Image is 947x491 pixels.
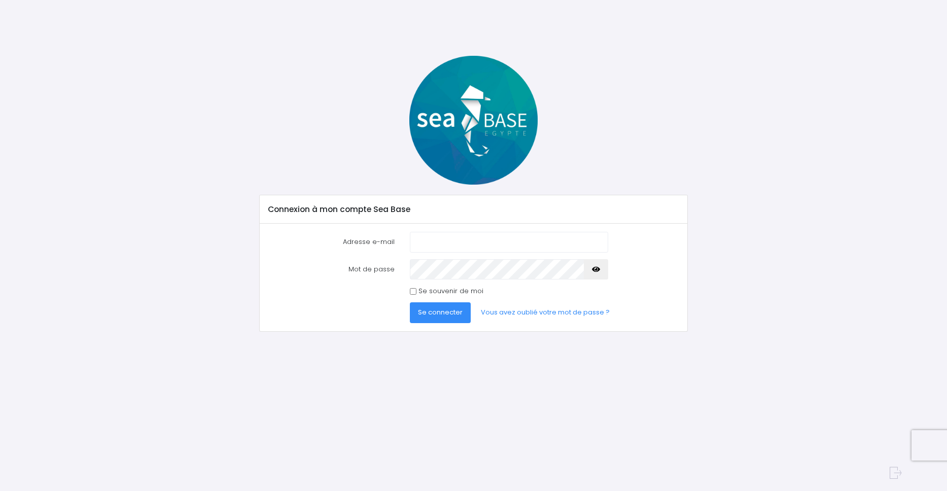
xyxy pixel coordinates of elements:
span: Se connecter [418,307,463,317]
a: Vous avez oublié votre mot de passe ? [473,302,618,323]
label: Mot de passe [260,259,402,279]
button: Se connecter [410,302,471,323]
label: Se souvenir de moi [418,286,483,296]
label: Adresse e-mail [260,232,402,252]
div: Connexion à mon compte Sea Base [260,195,687,224]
